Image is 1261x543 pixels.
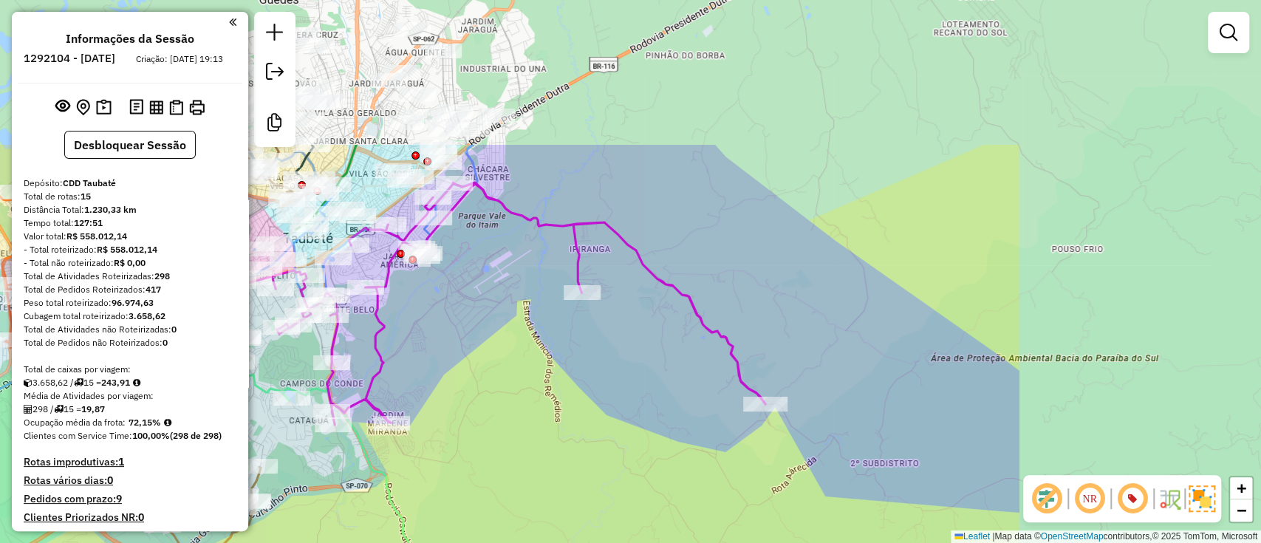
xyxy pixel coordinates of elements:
[1115,481,1150,516] span: Exibir número da rota
[260,18,290,51] a: Nova sessão e pesquisa
[24,283,236,296] div: Total de Pedidos Roteirizados:
[129,417,161,428] strong: 72,15%
[24,376,236,389] div: 3.658,62 / 15 =
[138,510,144,524] strong: 0
[954,531,990,542] a: Leaflet
[24,336,236,349] div: Total de Pedidos não Roteirizados:
[133,378,140,387] i: Meta Caixas/viagem: 203,00 Diferença: 40,91
[101,377,130,388] strong: 243,91
[84,204,137,215] strong: 1.230,33 km
[66,230,127,242] strong: R$ 558.012,14
[1189,485,1215,512] img: Exibir/Ocultar setores
[1158,487,1181,510] img: Fluxo de ruas
[24,493,122,505] h4: Pedidos com prazo:
[93,96,115,119] button: Painel de Sugestão
[24,177,236,190] div: Depósito:
[164,418,171,427] em: Média calculada utilizando a maior ocupação (%Peso ou %Cubagem) de cada rota da sessão. Rotas cro...
[114,257,146,268] strong: R$ 0,00
[1237,501,1246,519] span: −
[24,190,236,203] div: Total de rotas:
[112,297,154,308] strong: 96.974,63
[73,96,93,119] button: Centralizar mapa no depósito ou ponto de apoio
[66,32,194,46] h4: Informações da Sessão
[132,430,170,441] strong: 100,00%
[229,13,236,30] a: Clique aqui para minimizar o painel
[24,403,236,416] div: 298 / 15 =
[107,474,113,487] strong: 0
[24,474,236,487] h4: Rotas vários dias:
[24,378,33,387] i: Cubagem total roteirizado
[24,230,236,243] div: Valor total:
[951,530,1261,543] div: Map data © contributors,© 2025 TomTom, Microsoft
[97,244,157,255] strong: R$ 558.012,14
[24,456,236,468] h4: Rotas improdutivas:
[24,310,236,323] div: Cubagem total roteirizado:
[63,177,116,188] strong: CDD Taubaté
[126,96,146,119] button: Logs desbloquear sessão
[186,97,208,118] button: Imprimir Rotas
[166,97,186,118] button: Visualizar Romaneio
[24,389,236,403] div: Média de Atividades por viagem:
[64,131,196,159] button: Desbloquear Sessão
[170,430,222,441] strong: (298 de 298)
[52,95,73,119] button: Exibir sessão original
[1041,531,1104,542] a: OpenStreetMap
[171,324,177,335] strong: 0
[24,270,236,283] div: Total de Atividades Roteirizadas:
[24,430,132,441] span: Clientes com Service Time:
[24,216,236,230] div: Tempo total:
[260,108,290,141] a: Criar modelo
[24,323,236,336] div: Total de Atividades não Roteirizadas:
[24,243,236,256] div: - Total roteirizado:
[81,191,91,202] strong: 15
[54,405,64,414] i: Total de rotas
[154,270,170,281] strong: 298
[24,417,126,428] span: Ocupação média da frota:
[130,52,229,66] div: Criação: [DATE] 19:13
[24,511,236,524] h4: Clientes Priorizados NR:
[24,256,236,270] div: - Total não roteirizado:
[24,203,236,216] div: Distância Total:
[24,363,236,376] div: Total de caixas por viagem:
[129,310,165,321] strong: 3.658,62
[24,52,115,65] h6: 1292104 - [DATE]
[74,378,83,387] i: Total de rotas
[74,217,103,228] strong: 127:51
[260,57,290,90] a: Exportar sessão
[81,403,105,414] strong: 19,87
[1029,481,1064,516] span: Exibir deslocamento
[1230,499,1252,522] a: Zoom out
[146,284,161,295] strong: 417
[146,97,166,117] button: Visualizar relatório de Roteirização
[116,492,122,505] strong: 9
[24,405,33,414] i: Total de Atividades
[24,296,236,310] div: Peso total roteirizado:
[1237,479,1246,497] span: +
[1072,481,1107,516] span: Ocultar NR
[163,337,168,348] strong: 0
[992,531,994,542] span: |
[118,455,124,468] strong: 1
[1214,18,1243,47] a: Exibir filtros
[1230,477,1252,499] a: Zoom in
